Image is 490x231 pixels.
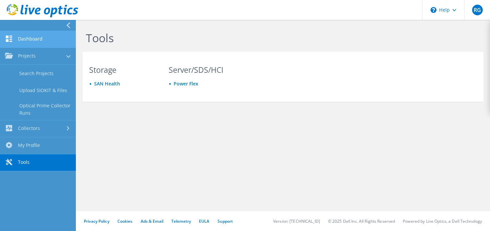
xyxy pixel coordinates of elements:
[117,218,133,224] a: Cookies
[141,218,163,224] a: Ads & Email
[169,66,236,73] h3: Server/SDS/HCI
[199,218,209,224] a: EULA
[328,218,395,224] li: © 2025 Dell Inc. All Rights Reserved
[273,218,320,224] li: Version: [TECHNICAL_ID]
[171,218,191,224] a: Telemetry
[430,7,436,13] svg: \n
[89,66,156,73] h3: Storage
[84,218,109,224] a: Privacy Policy
[217,218,233,224] a: Support
[403,218,482,224] li: Powered by Live Optics, a Dell Technology
[174,80,198,87] a: Power Flex
[472,5,483,15] span: RG
[94,80,120,87] a: SAN Health
[86,31,477,45] h1: Tools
